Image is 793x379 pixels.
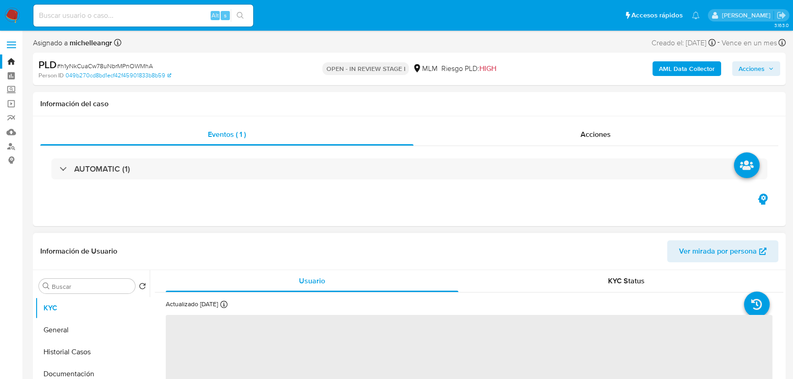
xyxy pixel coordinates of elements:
input: Buscar usuario o caso... [33,10,253,22]
span: Usuario [299,276,325,286]
div: Creado el: [DATE] [652,37,716,49]
button: Buscar [43,282,50,290]
b: AML Data Collector [659,61,715,76]
span: Accesos rápidos [631,11,683,20]
span: Acciones [581,129,611,140]
button: Historial Casos [35,341,150,363]
span: s [224,11,227,20]
button: KYC [35,297,150,319]
button: search-icon [231,9,250,22]
button: Ver mirada por persona [667,240,778,262]
span: Asignado a [33,38,112,48]
button: Volver al orden por defecto [139,282,146,292]
span: Vence en un mes [722,38,777,48]
span: KYC Status [608,276,645,286]
button: General [35,319,150,341]
span: Alt [212,11,219,20]
span: Acciones [739,61,765,76]
a: 049b270cd8bd1ecf42f45901833b8b59 [65,71,171,80]
a: Notificaciones [692,11,700,19]
div: AUTOMATIC (1) [51,158,767,179]
input: Buscar [52,282,131,291]
button: Acciones [732,61,780,76]
b: michelleangr [68,38,112,48]
a: Salir [777,11,786,20]
span: Eventos ( 1 ) [208,129,246,140]
p: Actualizado [DATE] [166,300,218,309]
h3: AUTOMATIC (1) [74,164,130,174]
span: - [717,37,720,49]
h1: Información del caso [40,99,778,108]
b: PLD [38,57,57,72]
h1: Información de Usuario [40,247,117,256]
div: MLM [413,64,437,74]
p: michelleangelica.rodriguez@mercadolibre.com.mx [722,11,773,20]
button: AML Data Collector [652,61,721,76]
span: Riesgo PLD: [441,64,496,74]
b: Person ID [38,71,64,80]
span: # h1yNkCuaCw78uNbrMPnOWMhA [57,61,153,70]
span: Ver mirada por persona [679,240,757,262]
p: OPEN - IN REVIEW STAGE I [322,62,409,75]
span: HIGH [479,63,496,74]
